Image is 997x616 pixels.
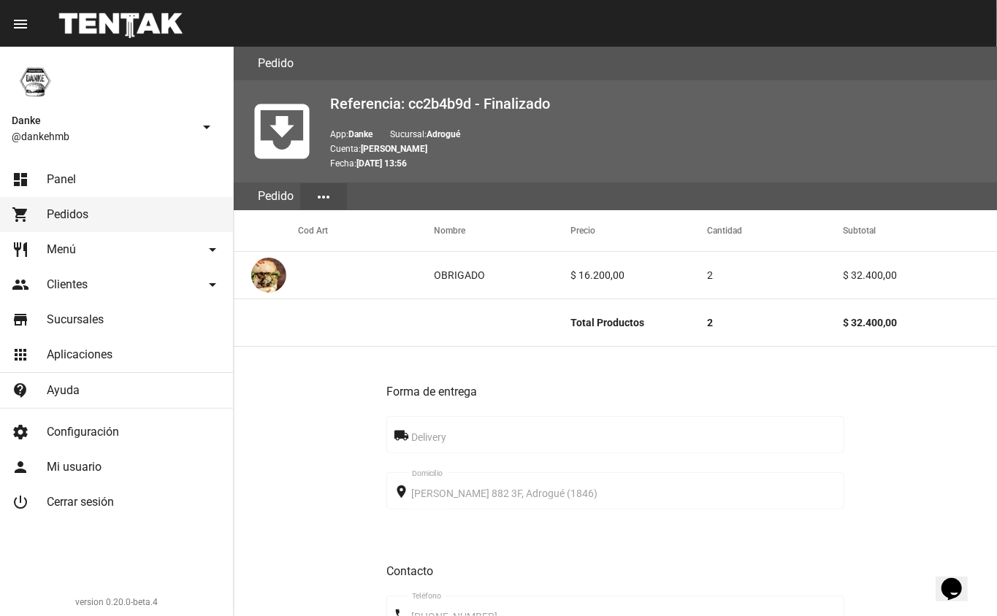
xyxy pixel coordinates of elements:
mat-header-cell: Nombre [435,210,571,251]
mat-icon: people [12,276,29,293]
mat-header-cell: Cod Art [298,210,435,251]
span: Sucursales [47,312,104,327]
span: Clientes [47,277,88,292]
mat-header-cell: Subtotal [843,210,997,251]
mat-header-cell: Precio [570,210,707,251]
mat-icon: place [394,483,412,501]
span: Menú [47,242,76,257]
mat-icon: shopping_cart [12,206,29,223]
p: App: Sucursal: [330,127,985,142]
mat-cell: 2 [707,299,844,346]
span: Aplicaciones [47,347,112,362]
div: version 0.20.0-beta.4 [12,595,221,609]
img: 8cbb25fc-9da9-49be-b43f-6597d24bf9c4.png [251,258,286,293]
mat-icon: power_settings_new [12,493,29,511]
mat-icon: move_to_inbox [245,95,318,168]
mat-icon: local_shipping [394,427,412,444]
b: Adrogué [427,129,460,139]
b: Danke [348,129,373,139]
mat-icon: person [12,458,29,476]
mat-icon: settings [12,423,29,441]
h3: Forma de entrega [386,382,844,402]
div: Pedido [251,182,300,210]
button: Elegir sección [300,183,347,209]
mat-cell: $ 32.400,00 [843,299,997,346]
mat-cell: $ 32.400,00 [843,252,997,299]
p: Fecha: [330,156,985,171]
span: @dankehmb [12,129,192,144]
mat-icon: store [12,311,29,328]
div: OBRIGADO [435,268,486,282]
mat-icon: restaurant [12,241,29,258]
mat-icon: dashboard [12,171,29,188]
span: Cerrar sesión [47,495,114,509]
mat-icon: apps [12,346,29,363]
mat-cell: Total Productos [570,299,707,346]
p: Cuenta: [330,142,985,156]
mat-icon: arrow_drop_down [204,241,221,258]
mat-header-cell: Cantidad [707,210,844,251]
span: Danke [12,112,192,129]
mat-icon: arrow_drop_down [198,118,215,136]
span: Configuración [47,425,119,439]
iframe: chat widget [936,558,982,601]
b: [PERSON_NAME] [361,144,427,154]
mat-cell: $ 16.200,00 [570,252,707,299]
img: 1d4517d0-56da-456b-81f5-6111ccf01445.png [12,58,58,105]
mat-icon: menu [12,15,29,33]
mat-icon: contact_support [12,382,29,399]
h3: Pedido [258,53,294,74]
mat-cell: 2 [707,252,844,299]
span: Pedidos [47,207,88,222]
span: Mi usuario [47,460,102,474]
mat-icon: more_horiz [315,188,332,206]
span: Panel [47,172,76,187]
mat-icon: arrow_drop_down [204,276,221,293]
span: Ayuda [47,383,80,398]
h3: Contacto [386,561,844,582]
b: [DATE] 13:56 [356,158,407,169]
h2: Referencia: cc2b4b9d - Finalizado [330,92,985,115]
